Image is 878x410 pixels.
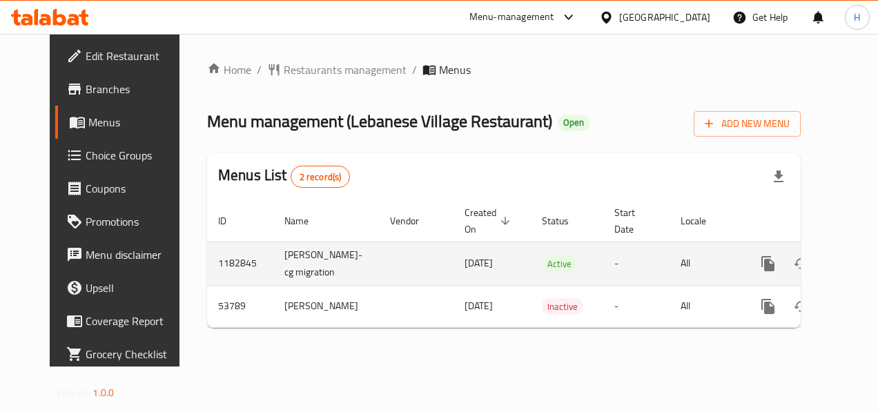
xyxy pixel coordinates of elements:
span: Upsell [86,280,185,296]
td: [PERSON_NAME]-cg migration [273,242,379,285]
a: Restaurants management [267,61,407,78]
div: Total records count [291,166,351,188]
div: Inactive [542,298,583,315]
a: Home [207,61,251,78]
span: Start Date [614,204,653,237]
span: Created On [465,204,514,237]
span: Status [542,213,587,229]
td: All [670,285,741,327]
span: Version: [57,384,90,402]
span: ID [218,213,244,229]
a: Branches [55,72,196,106]
td: - [603,285,670,327]
span: Vendor [390,213,437,229]
td: 1182845 [207,242,273,285]
li: / [257,61,262,78]
span: Name [284,213,326,229]
div: Export file [762,160,795,193]
span: Coverage Report [86,313,185,329]
span: Inactive [542,299,583,315]
span: Choice Groups [86,147,185,164]
a: Menus [55,106,196,139]
a: Coupons [55,172,196,205]
div: Active [542,255,577,272]
button: more [752,247,785,280]
a: Promotions [55,205,196,238]
span: Locale [681,213,724,229]
button: more [752,290,785,323]
button: Add New Menu [694,111,801,137]
span: Open [558,117,589,128]
a: Choice Groups [55,139,196,172]
h2: Menus List [218,165,350,188]
span: Menu management ( Lebanese Village Restaurant ) [207,106,552,137]
span: H [854,10,860,25]
a: Upsell [55,271,196,304]
span: Branches [86,81,185,97]
td: 53789 [207,285,273,327]
span: Grocery Checklist [86,346,185,362]
li: / [412,61,417,78]
span: 2 record(s) [291,170,350,184]
span: Active [542,256,577,272]
td: [PERSON_NAME] [273,285,379,327]
span: Menus [88,114,185,130]
a: Grocery Checklist [55,338,196,371]
span: Edit Restaurant [86,48,185,64]
span: [DATE] [465,254,493,272]
nav: breadcrumb [207,61,801,78]
span: Coupons [86,180,185,197]
span: 1.0.0 [92,384,114,402]
div: [GEOGRAPHIC_DATA] [619,10,710,25]
a: Menu disclaimer [55,238,196,271]
span: Restaurants management [284,61,407,78]
td: - [603,242,670,285]
span: Menu disclaimer [86,246,185,263]
span: Promotions [86,213,185,230]
button: Change Status [785,290,818,323]
a: Coverage Report [55,304,196,338]
span: Menus [439,61,471,78]
div: Menu-management [469,9,554,26]
td: All [670,242,741,285]
span: [DATE] [465,297,493,315]
span: Add New Menu [705,115,790,133]
div: Open [558,115,589,131]
a: Edit Restaurant [55,39,196,72]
